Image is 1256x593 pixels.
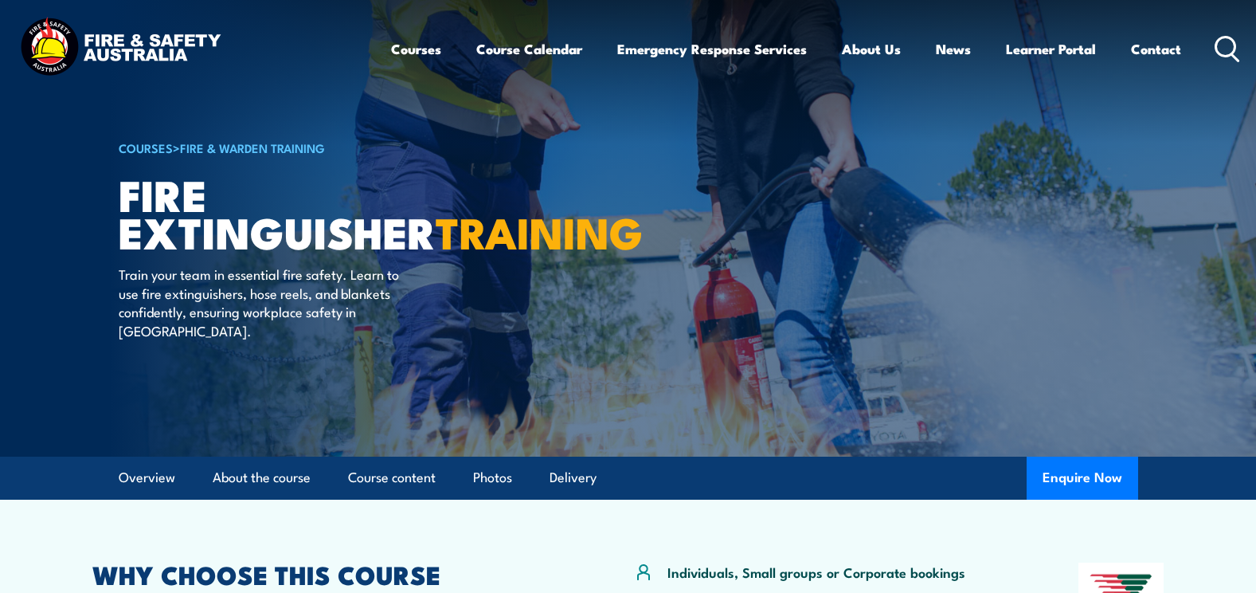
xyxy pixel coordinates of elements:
a: Courses [391,28,441,70]
a: Photos [473,457,512,499]
h6: > [119,138,512,157]
h2: WHY CHOOSE THIS COURSE [92,563,558,585]
a: Contact [1131,28,1181,70]
a: News [936,28,971,70]
a: About the course [213,457,311,499]
p: Train your team in essential fire safety. Learn to use fire extinguishers, hose reels, and blanke... [119,265,409,340]
a: Learner Portal [1006,28,1096,70]
p: Individuals, Small groups or Corporate bookings [667,563,965,581]
a: Course content [348,457,436,499]
a: Fire & Warden Training [180,139,325,156]
a: About Us [842,28,901,70]
a: Course Calendar [476,28,582,70]
a: Delivery [550,457,597,499]
a: COURSES [119,139,173,156]
button: Enquire Now [1027,457,1138,500]
strong: TRAINING [436,198,643,264]
a: Emergency Response Services [617,28,807,70]
h1: Fire Extinguisher [119,175,512,249]
a: Overview [119,457,175,499]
